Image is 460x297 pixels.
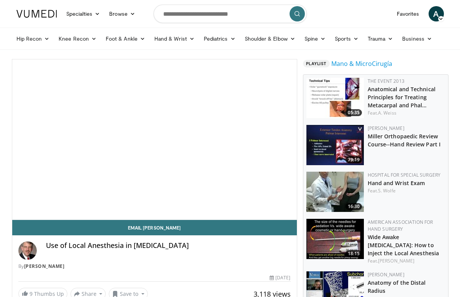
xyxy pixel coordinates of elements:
a: [PERSON_NAME] [24,263,65,269]
img: 1179008b-ca21-4077-ae36-f19d7042cd10.150x105_q85_crop-smart_upscale.jpg [306,172,364,212]
a: 18:15 [306,219,364,259]
a: [PERSON_NAME] [378,258,414,264]
a: A. Weiss [378,110,396,116]
a: Hand and Wrist Exam [368,179,425,187]
a: Hand & Wrist [150,31,199,46]
a: A [429,6,444,21]
h4: Use of Local Anesthesia in [MEDICAL_DATA] [46,241,291,250]
a: Hospital for Special Surgery [368,172,441,178]
a: American Association for Hand Surgery [368,219,433,232]
a: [PERSON_NAME] [368,271,404,278]
div: Feat. [368,110,445,117]
a: 16:30 [306,172,364,212]
img: Q2xRg7exoPLTwO8X4xMDoxOjBrO-I4W8_1.150x105_q85_crop-smart_upscale.jpg [306,219,364,259]
a: Spine [300,31,330,46]
a: Anatomy of the Distal Radius [368,279,426,294]
a: 05:35 [306,78,364,118]
img: VuMedi Logo [16,10,57,18]
a: Favorites [392,6,424,21]
video-js: Video Player [12,59,297,220]
a: Email [PERSON_NAME] [12,220,297,235]
div: Feat. [368,187,445,194]
div: [DATE] [270,274,290,281]
a: Sports [330,31,363,46]
div: By [18,263,291,270]
a: Knee Recon [54,31,101,46]
a: Hip Recon [12,31,54,46]
a: Shoulder & Elbow [240,31,300,46]
span: 79:19 [345,156,362,163]
span: 05:35 [345,109,362,116]
a: The Event 2013 [368,78,404,84]
a: Miller Orthopaedic Review Course--Hand Review Part I [368,133,441,148]
a: Trauma [363,31,398,46]
input: Search topics, interventions [154,5,307,23]
div: Feat. [368,258,445,264]
span: Playlist [303,60,330,67]
a: Specialties [62,6,105,21]
span: 16:30 [345,203,362,210]
a: [PERSON_NAME] [368,125,404,131]
a: Browse [105,6,140,21]
img: 04164f76-1362-4162-b9f3-0e0fef6fb430.150x105_q85_crop-smart_upscale.jpg [306,78,364,118]
a: 79:19 [306,125,364,165]
a: Anatomical and Technical Principles for Treating Metacarpal and Phal… [368,85,435,109]
a: Foot & Ankle [101,31,150,46]
img: miller_1.png.150x105_q85_crop-smart_upscale.jpg [306,125,364,165]
a: Pediatrics [199,31,240,46]
a: Mano & MicroCirugía [331,59,392,68]
a: Wide Awake [MEDICAL_DATA]: How to Inject the Local Anesthesia [368,233,439,257]
a: Business [398,31,437,46]
img: Avatar [18,241,37,260]
span: 18:15 [345,250,362,257]
a: S. Wolfe [378,187,396,194]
